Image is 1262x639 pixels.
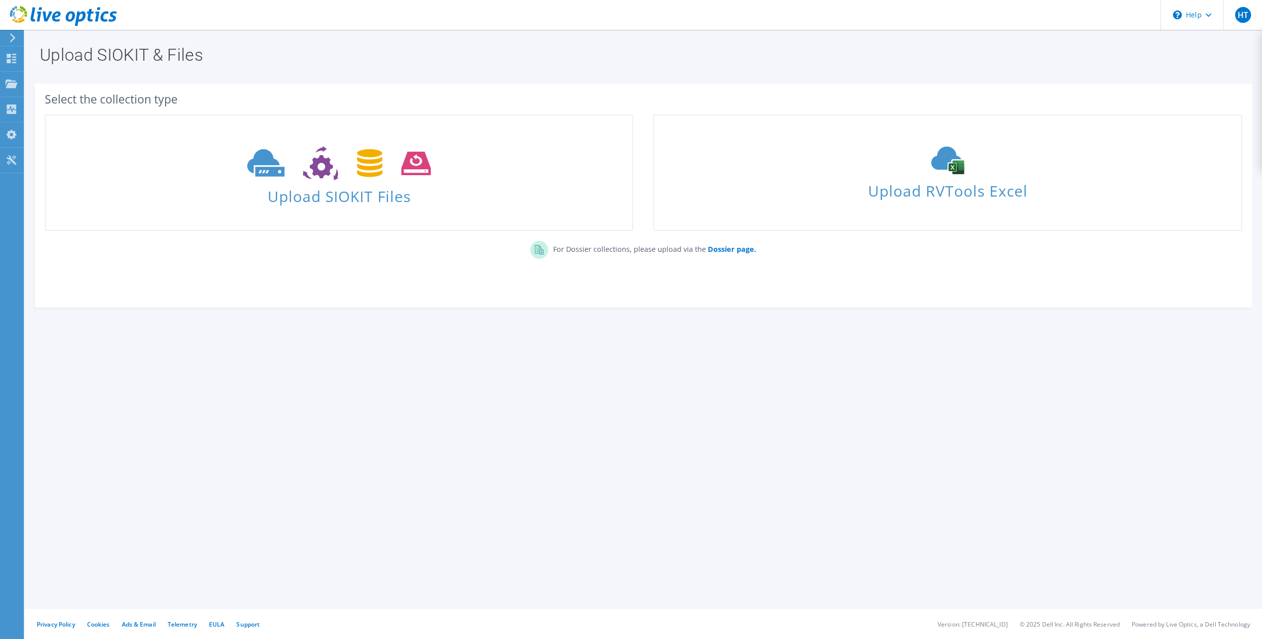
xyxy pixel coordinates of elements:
[1020,620,1120,629] li: © 2025 Dell Inc. All Rights Reserved
[236,620,260,629] a: Support
[122,620,156,629] a: Ads & Email
[1173,10,1182,19] svg: \n
[1235,7,1251,23] span: HT
[87,620,110,629] a: Cookies
[37,620,75,629] a: Privacy Policy
[938,620,1008,629] li: Version: [TECHNICAL_ID]
[45,114,633,231] a: Upload SIOKIT Files
[40,46,1242,63] h1: Upload SIOKIT & Files
[1132,620,1250,629] li: Powered by Live Optics, a Dell Technology
[654,178,1241,199] span: Upload RVTools Excel
[168,620,197,629] a: Telemetry
[209,620,224,629] a: EULA
[45,94,1242,105] div: Select the collection type
[653,114,1242,231] a: Upload RVTools Excel
[548,241,756,255] p: For Dossier collections, please upload via the
[708,244,756,254] b: Dossier page.
[46,183,632,204] span: Upload SIOKIT Files
[706,244,756,254] a: Dossier page.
